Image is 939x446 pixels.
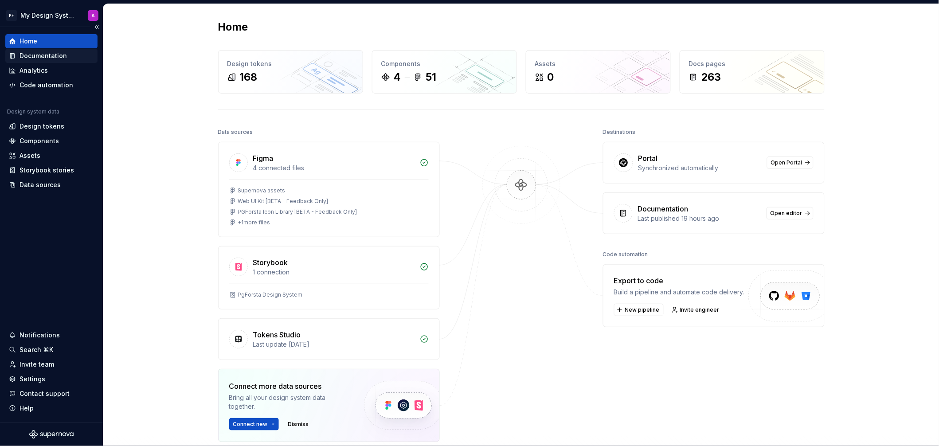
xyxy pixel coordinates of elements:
[394,70,401,84] div: 4
[238,219,270,226] div: + 1 more files
[5,49,98,63] a: Documentation
[680,50,825,94] a: Docs pages263
[767,156,814,169] a: Open Portal
[5,78,98,92] a: Code automation
[426,70,437,84] div: 51
[638,203,689,214] div: Documentation
[253,329,301,340] div: Tokens Studio
[20,345,53,354] div: Search ⌘K
[5,343,98,357] button: Search ⌘K
[238,291,303,298] div: PgForsta Design System
[218,318,440,360] a: Tokens StudioLast update [DATE]
[372,50,517,94] a: Components451
[5,149,98,163] a: Assets
[91,12,95,19] div: A
[20,360,54,369] div: Invite team
[20,331,60,340] div: Notifications
[526,50,671,94] a: Assets0
[603,126,636,138] div: Destinations
[20,81,73,90] div: Code automation
[5,357,98,372] a: Invite team
[90,21,103,33] button: Collapse sidebar
[240,70,258,84] div: 168
[680,306,720,313] span: Invite engineer
[20,122,64,131] div: Design tokens
[288,421,309,428] span: Dismiss
[6,10,17,21] div: PF
[238,208,357,215] div: PGForsta Icon Library [BETA - Feedback Only]
[5,372,98,386] a: Settings
[603,248,648,261] div: Code automation
[771,159,802,166] span: Open Portal
[229,393,349,411] div: Bring all your design system data together.
[701,70,721,84] div: 263
[20,51,67,60] div: Documentation
[20,37,37,46] div: Home
[5,34,98,48] a: Home
[20,66,48,75] div: Analytics
[20,389,70,398] div: Contact support
[20,180,61,189] div: Data sources
[233,421,268,428] span: Connect new
[5,134,98,148] a: Components
[614,304,664,316] button: New pipeline
[218,246,440,309] a: Storybook1 connectionPgForsta Design System
[218,126,253,138] div: Data sources
[5,387,98,401] button: Contact support
[227,59,354,68] div: Design tokens
[381,59,508,68] div: Components
[638,153,658,164] div: Portal
[5,63,98,78] a: Analytics
[669,304,724,316] a: Invite engineer
[614,275,744,286] div: Export to code
[548,70,554,84] div: 0
[29,430,74,439] svg: Supernova Logo
[5,328,98,342] button: Notifications
[229,418,279,430] button: Connect new
[767,207,814,219] a: Open editor
[614,288,744,297] div: Build a pipeline and automate code delivery.
[284,418,313,430] button: Dismiss
[20,375,45,383] div: Settings
[229,381,349,391] div: Connect more data sources
[20,151,40,160] div: Assets
[638,214,761,223] div: Last published 19 hours ago
[5,119,98,133] a: Design tokens
[5,178,98,192] a: Data sources
[238,187,286,194] div: Supernova assets
[625,306,660,313] span: New pipeline
[20,11,77,20] div: My Design System
[5,163,98,177] a: Storybook stories
[218,142,440,237] a: Figma4 connected filesSupernova assetsWeb UI Kit [BETA - Feedback Only]PGForsta Icon Library [BET...
[771,210,802,217] span: Open editor
[2,6,101,25] button: PFMy Design SystemA
[238,198,329,205] div: Web UI Kit [BETA - Feedback Only]
[689,59,815,68] div: Docs pages
[5,401,98,415] button: Help
[7,108,59,115] div: Design system data
[20,404,34,413] div: Help
[535,59,661,68] div: Assets
[218,20,248,34] h2: Home
[253,268,415,277] div: 1 connection
[253,340,415,349] div: Last update [DATE]
[253,153,274,164] div: Figma
[638,164,762,172] div: Synchronized automatically
[20,137,59,145] div: Components
[253,164,415,172] div: 4 connected files
[20,166,74,175] div: Storybook stories
[218,50,363,94] a: Design tokens168
[253,257,288,268] div: Storybook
